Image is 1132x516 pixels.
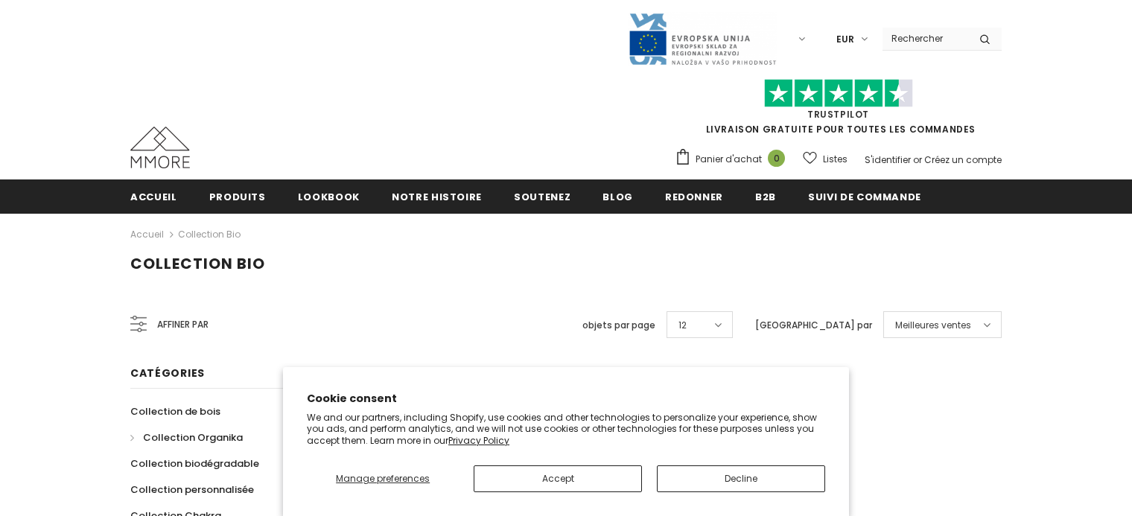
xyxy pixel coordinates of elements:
[764,79,913,108] img: Faites confiance aux étoiles pilotes
[130,450,259,477] a: Collection biodégradable
[130,190,177,204] span: Accueil
[130,477,254,503] a: Collection personnalisée
[836,32,854,47] span: EUR
[392,190,482,204] span: Notre histoire
[130,253,265,274] span: Collection Bio
[628,32,777,45] a: Javni Razpis
[514,179,570,213] a: soutenez
[307,391,825,407] h2: Cookie consent
[755,318,872,333] label: [GEOGRAPHIC_DATA] par
[130,398,220,424] a: Collection de bois
[298,179,360,213] a: Lookbook
[178,228,241,241] a: Collection Bio
[808,190,921,204] span: Suivi de commande
[665,179,723,213] a: Redonner
[865,153,911,166] a: S'identifier
[602,179,633,213] a: Blog
[130,366,205,380] span: Catégories
[209,179,266,213] a: Produits
[808,179,921,213] a: Suivi de commande
[143,430,243,445] span: Collection Organika
[307,465,459,492] button: Manage preferences
[675,148,792,171] a: Panier d'achat 0
[768,150,785,167] span: 0
[807,108,869,121] a: TrustPilot
[130,456,259,471] span: Collection biodégradable
[823,152,848,167] span: Listes
[696,152,762,167] span: Panier d'achat
[883,28,968,49] input: Search Site
[582,318,655,333] label: objets par page
[157,316,209,333] span: Affiner par
[474,465,642,492] button: Accept
[130,404,220,418] span: Collection de bois
[209,190,266,204] span: Produits
[130,424,243,450] a: Collection Organika
[755,179,776,213] a: B2B
[803,146,848,172] a: Listes
[602,190,633,204] span: Blog
[657,465,825,492] button: Decline
[336,472,430,485] span: Manage preferences
[130,179,177,213] a: Accueil
[895,318,971,333] span: Meilleures ventes
[307,412,825,447] p: We and our partners, including Shopify, use cookies and other technologies to personalize your ex...
[628,12,777,66] img: Javni Razpis
[298,190,360,204] span: Lookbook
[913,153,922,166] span: or
[130,127,190,168] img: Cas MMORE
[392,179,482,213] a: Notre histoire
[130,482,254,497] span: Collection personnalisée
[665,190,723,204] span: Redonner
[448,434,509,447] a: Privacy Policy
[675,86,1002,136] span: LIVRAISON GRATUITE POUR TOUTES LES COMMANDES
[755,190,776,204] span: B2B
[130,226,164,243] a: Accueil
[678,318,687,333] span: 12
[924,153,1002,166] a: Créez un compte
[514,190,570,204] span: soutenez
